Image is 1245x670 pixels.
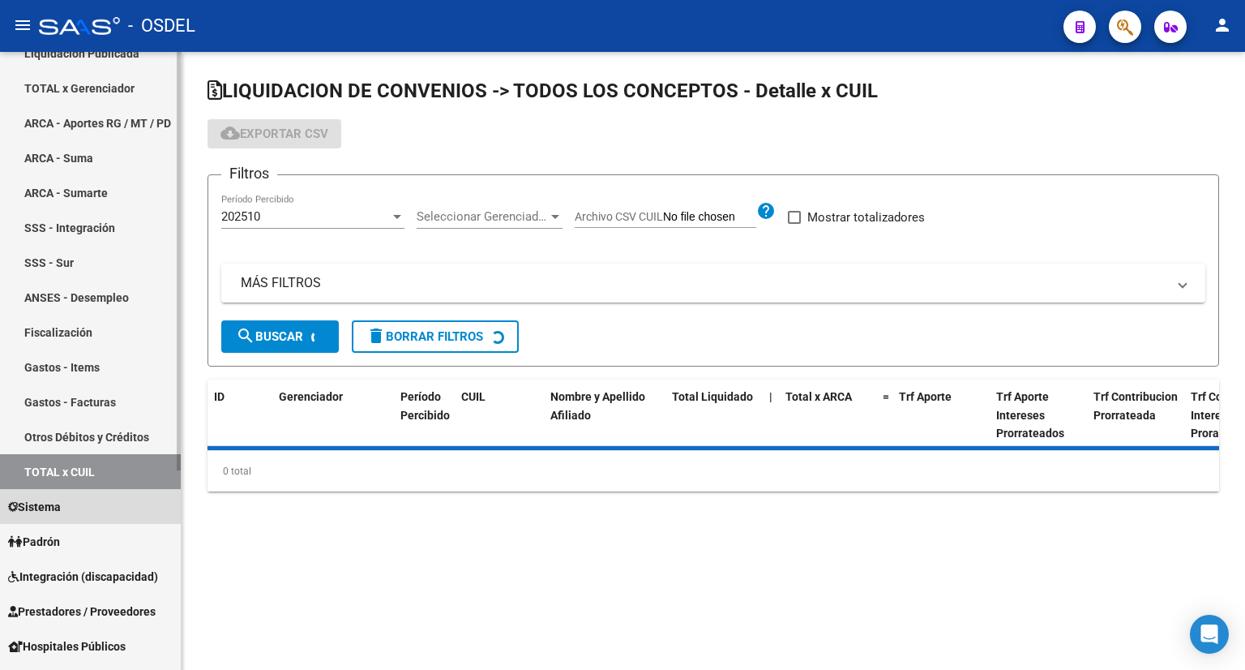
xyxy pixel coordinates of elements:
[241,274,1166,292] mat-panel-title: MÁS FILTROS
[128,8,195,44] span: - OSDEL
[672,390,753,403] span: Total Liquidado
[8,603,156,621] span: Prestadores / Proveedores
[221,320,339,353] button: Buscar
[756,201,776,221] mat-icon: help
[236,326,255,346] mat-icon: search
[1093,390,1178,422] span: Trf Contribucion Prorrateada
[550,390,645,422] span: Nombre y Apellido Afiliado
[207,380,272,451] datatable-header-cell: ID
[665,380,763,451] datatable-header-cell: Total Liquidado
[883,390,889,403] span: =
[1190,615,1229,654] div: Open Intercom Messenger
[899,390,952,403] span: Trf Aporte
[366,326,386,346] mat-icon: delete
[8,498,61,516] span: Sistema
[207,79,878,102] span: LIQUIDACION DE CONVENIOS -> TODOS LOS CONCEPTOS - Detalle x CUIL
[8,638,126,655] span: Hospitales Públicos
[400,390,450,422] span: Período Percibido
[221,209,260,224] span: 202510
[461,390,486,403] span: CUIL
[990,380,1087,451] datatable-header-cell: Trf Aporte Intereses Prorrateados
[876,380,892,451] datatable-header-cell: =
[13,15,32,35] mat-icon: menu
[8,533,60,551] span: Padrón
[352,320,519,353] button: Borrar Filtros
[763,380,779,451] datatable-header-cell: |
[455,380,544,451] datatable-header-cell: CUIL
[663,210,756,225] input: Archivo CSV CUIL
[779,380,876,451] datatable-header-cell: Total x ARCA
[221,162,277,185] h3: Filtros
[769,390,772,403] span: |
[892,380,990,451] datatable-header-cell: Trf Aporte
[1213,15,1232,35] mat-icon: person
[220,127,328,141] span: Exportar CSV
[8,568,158,586] span: Integración (discapacidad)
[417,209,548,224] span: Seleccionar Gerenciador
[1087,380,1184,451] datatable-header-cell: Trf Contribucion Prorrateada
[220,123,240,143] mat-icon: cloud_download
[214,390,225,403] span: ID
[279,390,343,403] span: Gerenciador
[207,119,341,148] button: Exportar CSV
[272,380,394,451] datatable-header-cell: Gerenciador
[221,264,1205,303] mat-expansion-panel-header: MÁS FILTROS
[807,208,925,227] span: Mostrar totalizadores
[394,380,455,451] datatable-header-cell: Período Percibido
[236,329,303,344] span: Buscar
[366,329,483,344] span: Borrar Filtros
[544,380,665,451] datatable-header-cell: Nombre y Apellido Afiliado
[575,210,663,223] span: Archivo CSV CUIL
[207,451,1219,492] div: 0 total
[996,390,1064,440] span: Trf Aporte Intereses Prorrateados
[785,390,852,403] span: Total x ARCA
